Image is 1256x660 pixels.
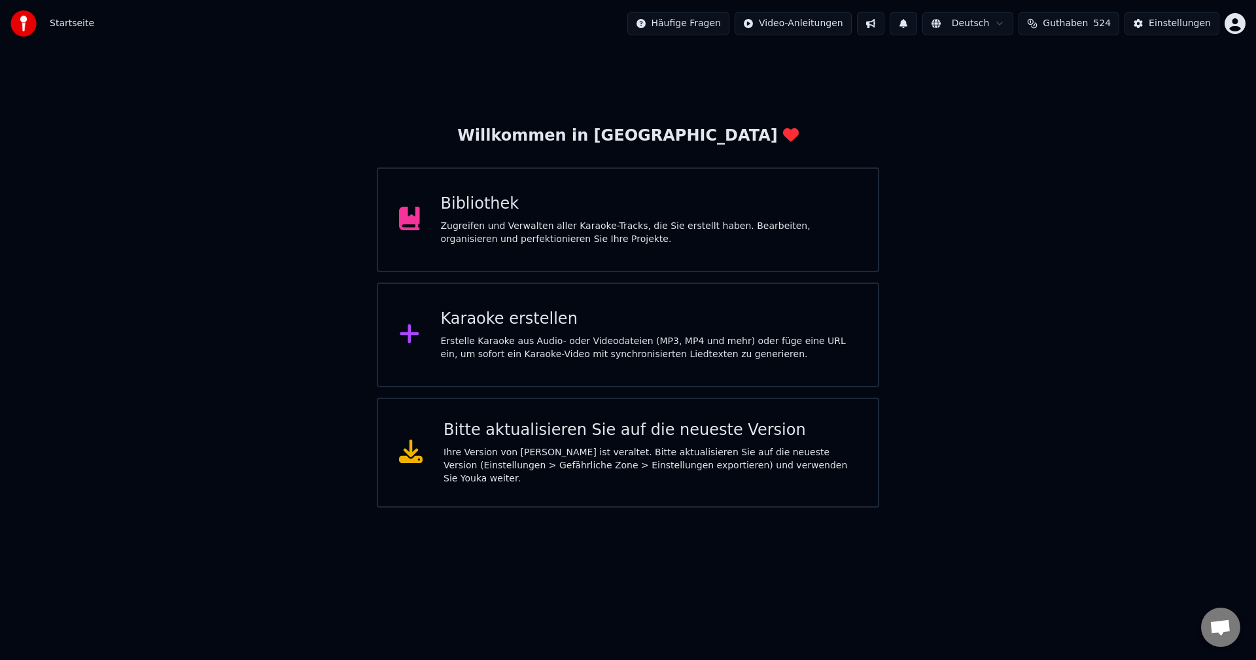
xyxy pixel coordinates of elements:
div: Einstellungen [1149,17,1211,30]
nav: breadcrumb [50,17,94,30]
div: Bibliothek [441,194,858,215]
button: Einstellungen [1125,12,1219,35]
button: Guthaben524 [1019,12,1119,35]
img: youka [10,10,37,37]
div: Willkommen in [GEOGRAPHIC_DATA] [457,126,798,147]
span: 524 [1093,17,1111,30]
a: Chat öffnen [1201,608,1240,647]
button: Video-Anleitungen [735,12,852,35]
div: Ihre Version von [PERSON_NAME] ist veraltet. Bitte aktualisieren Sie auf die neueste Version (Ein... [444,446,857,485]
div: Karaoke erstellen [441,309,858,330]
div: Bitte aktualisieren Sie auf die neueste Version [444,420,857,441]
div: Zugreifen und Verwalten aller Karaoke-Tracks, die Sie erstellt haben. Bearbeiten, organisieren un... [441,220,858,246]
span: Startseite [50,17,94,30]
div: Erstelle Karaoke aus Audio- oder Videodateien (MP3, MP4 und mehr) oder füge eine URL ein, um sofo... [441,335,858,361]
button: Häufige Fragen [627,12,730,35]
span: Guthaben [1043,17,1088,30]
